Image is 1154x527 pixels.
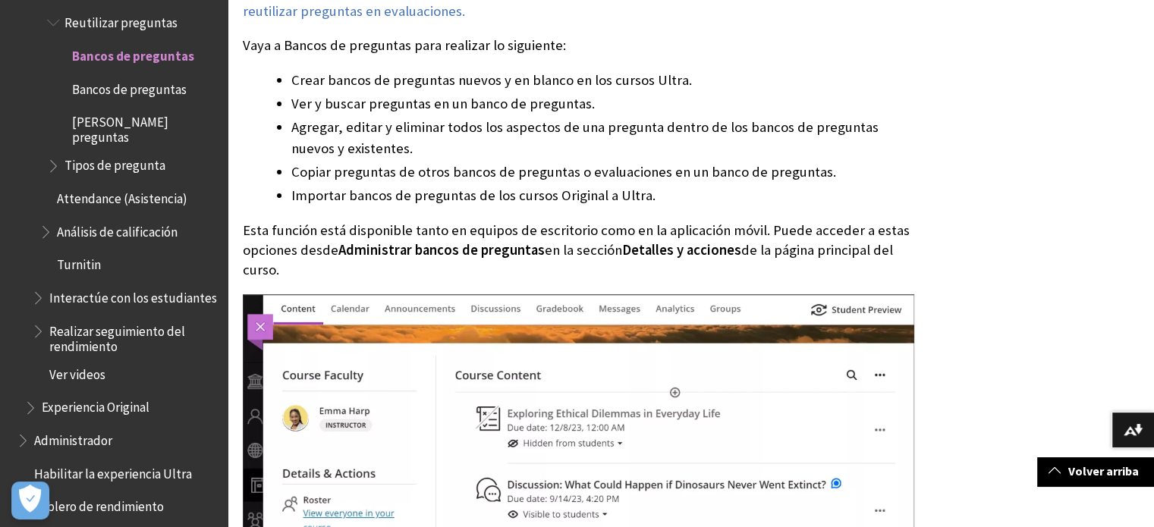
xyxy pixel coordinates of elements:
[243,221,914,281] p: Esta función está disponible tanto en equipos de escritorio como en la aplicación móvil. Puede ac...
[72,109,217,145] span: [PERSON_NAME] preguntas
[338,241,545,259] span: Administrar bancos de preguntas
[42,395,149,416] span: Experiencia Original
[49,362,105,382] span: Ver videos
[1037,457,1154,485] a: Volver arriba
[291,117,914,159] li: Agregar, editar y eliminar todos los aspectos de una pregunta dentro de los bancos de preguntas n...
[57,253,101,273] span: Turnitin
[64,153,165,174] span: Tipos de pregunta
[72,77,187,97] span: Bancos de preguntas
[57,186,187,206] span: Attendance (Asistencia)
[34,461,192,482] span: Habilitar la experiencia Ultra
[291,185,914,206] li: Importar bancos de preguntas de los cursos Original a Ultra.
[72,43,194,64] span: Bancos de preguntas
[49,285,217,306] span: Interactúe con los estudiantes
[57,219,178,240] span: Análisis de calificación
[291,93,914,114] li: Ver y buscar preguntas en un banco de preguntas.
[64,10,178,30] span: Reutilizar preguntas
[243,36,914,55] p: Vaya a Bancos de preguntas para realizar lo siguiente:
[49,318,217,354] span: Realizar seguimiento del rendimiento
[622,241,741,259] span: Detalles y acciones
[291,162,914,183] li: Copiar preguntas de otros bancos de preguntas o evaluaciones en un banco de preguntas.
[11,482,49,519] button: Abrir preferencias
[291,70,914,91] li: Crear bancos de preguntas nuevos y en blanco en los cursos Ultra.
[34,428,112,448] span: Administrador
[34,494,164,515] span: Tablero de rendimiento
